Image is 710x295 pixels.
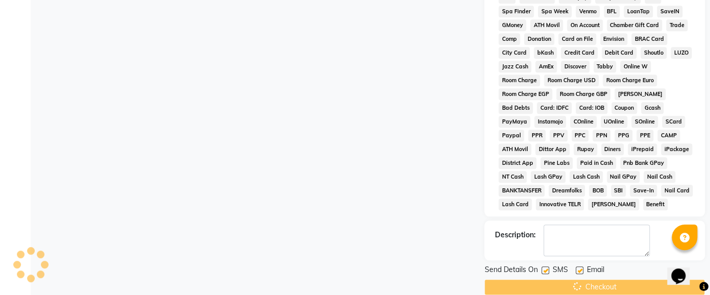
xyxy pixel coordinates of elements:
[499,47,530,59] span: City Card
[499,33,520,45] span: Comp
[624,6,653,17] span: LoanTap
[540,157,573,169] span: Pine Labs
[537,102,572,114] span: Card: IDFC
[572,130,589,141] span: PPC
[620,61,651,72] span: Online W
[499,157,536,169] span: District App
[601,116,628,128] span: UOnline
[601,143,624,155] span: Diners
[576,6,600,17] span: Venmo
[484,264,537,277] span: Send Details On
[570,116,597,128] span: COnline
[657,6,682,17] span: SaveIN
[657,130,680,141] span: CAMP
[602,47,637,59] span: Debit Card
[550,130,567,141] span: PPV
[630,185,657,196] span: Save-In
[576,102,607,114] span: Card: IOB
[636,130,653,141] span: PPE
[499,75,540,86] span: Room Charge
[577,157,616,169] span: Paid in Cash
[534,47,557,59] span: bKash
[534,116,566,128] span: Instamojo
[499,116,530,128] span: PayMaya
[549,185,585,196] span: Dreamfolks
[535,143,570,155] span: Dittor App
[499,171,527,183] span: NT Cash
[662,116,685,128] span: SCard
[528,130,546,141] span: PPR
[567,19,603,31] span: On Account
[661,185,693,196] span: Nail Card
[594,61,617,72] span: Tabby
[570,171,603,183] span: Lash Cash
[524,33,554,45] span: Donation
[600,33,628,45] span: Envision
[631,116,658,128] span: SOnline
[588,199,639,210] span: [PERSON_NAME]
[558,33,596,45] span: Card on File
[614,88,666,100] span: [PERSON_NAME]
[614,130,632,141] span: PPG
[499,199,532,210] span: Lash Card
[628,143,657,155] span: iPrepaid
[641,102,664,114] span: Gcash
[494,230,535,240] div: Description:
[531,171,565,183] span: Lash GPay
[552,264,567,277] span: SMS
[607,171,640,183] span: Nail GPay
[499,88,552,100] span: Room Charge EGP
[499,130,524,141] span: Paypal
[544,75,599,86] span: Room Charge USD
[666,19,688,31] span: Trade
[644,171,675,183] span: Nail Cash
[604,6,620,17] span: BFL
[643,199,668,210] span: Benefit
[538,6,572,17] span: Spa Week
[589,185,607,196] span: BOB
[536,199,584,210] span: Innovative TELR
[661,143,692,155] span: iPackage
[530,19,563,31] span: ATH Movil
[561,61,589,72] span: Discover
[574,143,597,155] span: Rupay
[603,75,657,86] span: Room Charge Euro
[535,61,557,72] span: AmEx
[499,61,531,72] span: Jazz Cash
[499,6,534,17] span: Spa Finder
[667,254,700,285] iframe: chat widget
[641,47,667,59] span: Shoutlo
[620,157,668,169] span: Pnb Bank GPay
[586,264,604,277] span: Email
[499,19,526,31] span: GMoney
[499,102,533,114] span: Bad Debts
[556,88,610,100] span: Room Charge GBP
[631,33,667,45] span: BRAC Card
[561,47,598,59] span: Credit Card
[607,19,662,31] span: Chamber Gift Card
[499,143,531,155] span: ATH Movil
[671,47,692,59] span: LUZO
[611,185,626,196] span: SBI
[593,130,610,141] span: PPN
[611,102,637,114] span: Coupon
[499,185,545,196] span: BANKTANSFER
